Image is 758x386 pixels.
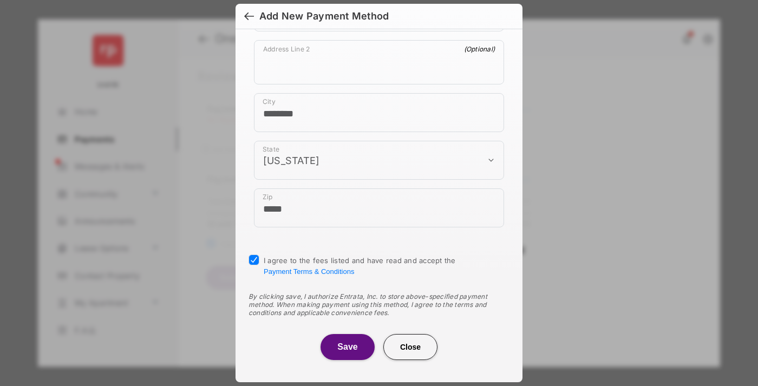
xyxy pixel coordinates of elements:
div: payment_method_screening[postal_addresses][addressLine2] [254,40,504,84]
div: payment_method_screening[postal_addresses][administrativeArea] [254,141,504,180]
button: Close [383,334,437,360]
button: Save [321,334,375,360]
div: payment_method_screening[postal_addresses][postalCode] [254,188,504,227]
div: Add New Payment Method [259,10,389,22]
div: payment_method_screening[postal_addresses][locality] [254,93,504,132]
span: I agree to the fees listed and have read and accept the [264,256,456,276]
div: By clicking save, I authorize Entrata, Inc. to store above-specified payment method. When making ... [249,292,509,317]
button: I agree to the fees listed and have read and accept the [264,267,354,276]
